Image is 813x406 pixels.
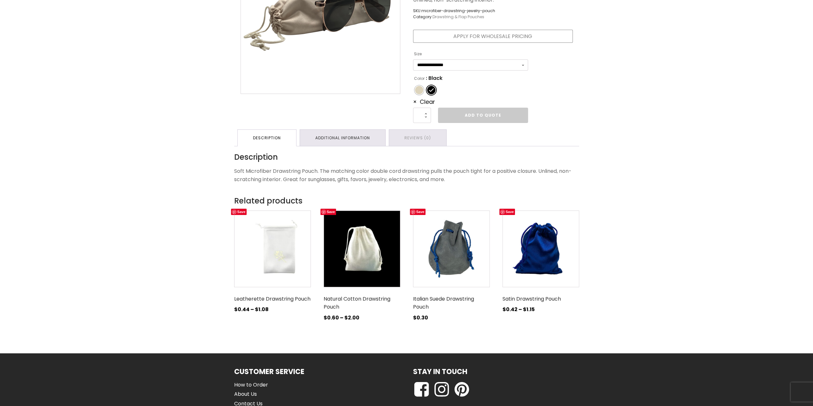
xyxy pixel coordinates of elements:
h3: Leatherette Drawstring Pouch [234,292,311,306]
span: $ [255,306,258,313]
a: Save [499,209,515,215]
h2: Related products [234,195,579,207]
h3: Natural Cotton Drawstring Pouch [324,292,400,314]
bdi: 0.44 [234,306,249,313]
h3: Satin Drawstring Pouch [502,292,579,306]
h1: Stay in Touch [413,366,467,377]
label: Color [414,73,425,84]
li: Beige [414,85,424,95]
span: – [250,306,254,313]
a: Italian Suede Drawstring Pouch $0.30 [413,211,490,325]
ul: Color [413,84,528,96]
img: Small size royal blue satin drawstring pouch. [502,211,579,287]
span: – [340,314,343,321]
span: $ [324,314,327,321]
bdi: 1.08 [255,306,269,313]
a: Reviews (0) [389,130,446,146]
a: Apply for Wholesale Pricing [413,30,573,43]
h2: Description [234,153,579,162]
a: Drawstring & Flap Pouches [433,14,484,19]
a: Clear options [413,98,435,106]
a: Leatherette Drawstring Pouch [234,211,311,316]
bdi: 1.15 [523,306,535,313]
a: Save [231,209,247,215]
a: Save [410,209,426,215]
span: SKU: [413,8,495,14]
img: White leatherette double drawstring jewelry pouch hot stamped with a gold rose. [234,211,311,287]
a: About Us [234,390,283,398]
bdi: 0.30 [413,314,428,321]
span: – [518,306,522,313]
bdi: 0.42 [502,306,518,313]
span: $ [413,314,417,321]
a: Description [238,130,296,146]
input: Product quantity [413,108,431,123]
span: Category: [413,14,495,20]
a: Save [320,209,336,215]
span: : Black [426,73,442,83]
a: Additional information [300,130,385,146]
a: Natural Cotton Drawstring Pouch [324,211,400,325]
h3: Italian Suede Drawstring Pouch [413,292,490,314]
bdi: 2.00 [344,314,359,321]
a: Add to Quote [438,108,528,123]
img: Small grey round bottom Italian Suede drawstring pouch. [413,211,490,287]
span: $ [502,306,506,313]
h1: Customer Service [234,366,304,377]
p: Soft Microfiber Drawstring Pouch. The matching color double cord drawstring pulls the pouch tight... [234,167,579,183]
label: Size [414,49,422,59]
bdi: 0.60 [324,314,339,321]
a: How to Order [234,381,283,389]
span: $ [344,314,348,321]
span: $ [523,306,526,313]
a: Satin Drawstring Pouch [502,211,579,316]
img: Small white cotton drawstring bag. [324,211,400,287]
span: microfiber-drawstring-jewelry-pouch [421,8,495,13]
span: $ [234,306,238,313]
li: Black [426,85,436,95]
